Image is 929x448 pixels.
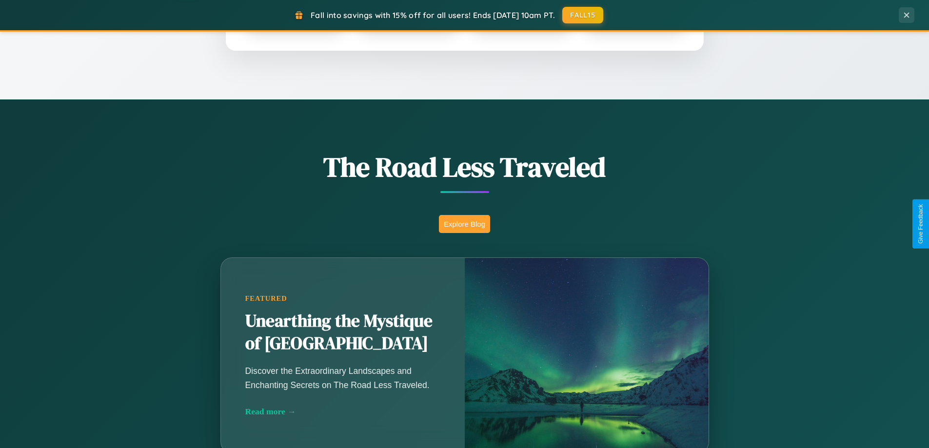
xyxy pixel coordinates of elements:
button: Explore Blog [439,215,490,233]
h1: The Road Less Traveled [172,148,757,186]
div: Featured [245,294,440,303]
h2: Unearthing the Mystique of [GEOGRAPHIC_DATA] [245,310,440,355]
div: Give Feedback [917,204,924,244]
p: Discover the Extraordinary Landscapes and Enchanting Secrets on The Road Less Traveled. [245,364,440,391]
button: FALL15 [562,7,603,23]
div: Read more → [245,407,440,417]
span: Fall into savings with 15% off for all users! Ends [DATE] 10am PT. [311,10,555,20]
